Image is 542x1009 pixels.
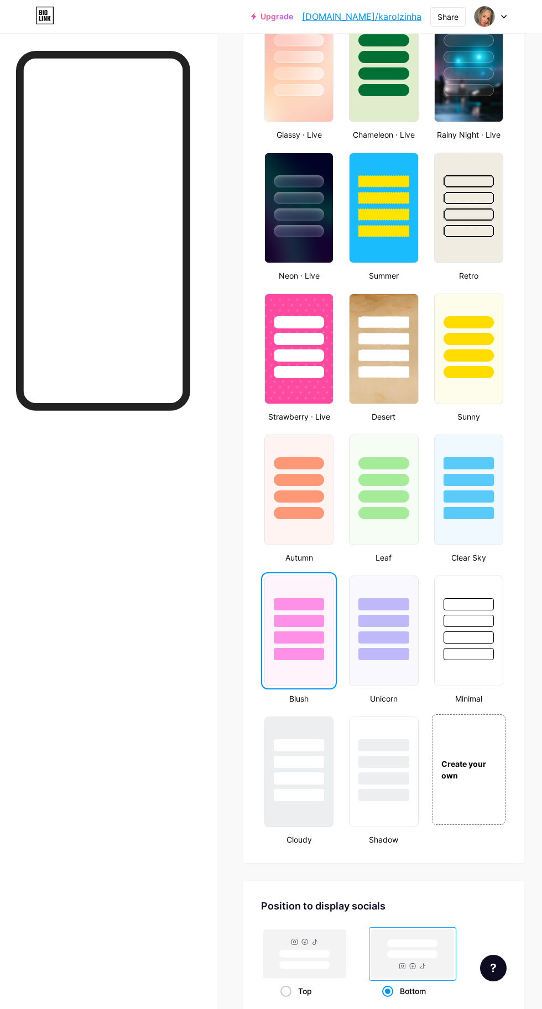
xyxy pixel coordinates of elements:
[261,834,337,845] div: Cloudy
[280,981,330,1001] div: Top
[261,270,337,281] div: Neon · Live
[251,12,293,21] a: Upgrade
[431,693,507,704] div: Minimal
[431,270,507,281] div: Retro
[431,411,507,422] div: Sunny
[346,270,421,281] div: Summer
[261,129,337,140] div: Glassy · Live
[474,6,495,27] img: Suporte 24hours
[432,758,505,781] div: Create your own
[346,834,421,845] div: Shadow
[431,552,507,563] div: Clear Sky
[302,10,421,23] a: [DOMAIN_NAME]/karolzinha
[346,693,421,704] div: Unicorn
[437,11,458,23] div: Share
[261,411,337,422] div: Strawberry · Live
[346,552,421,563] div: Leaf
[261,693,337,704] div: Blush
[346,129,421,140] div: Chameleon · Live
[431,129,507,140] div: Rainy Night · Live
[261,552,337,563] div: Autumn
[382,981,444,1001] div: Bottom
[261,898,507,913] div: Position to display socials
[346,411,421,422] div: Desert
